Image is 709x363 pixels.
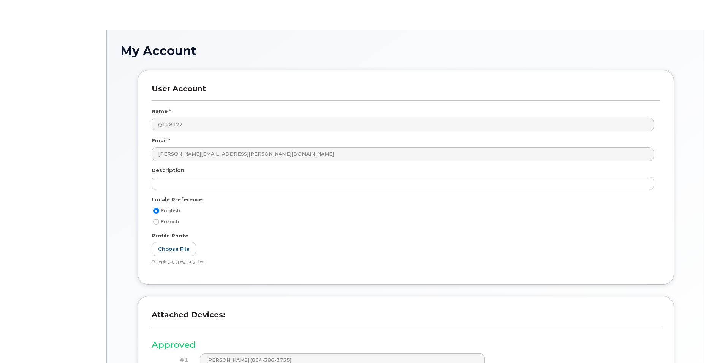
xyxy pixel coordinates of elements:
[152,137,170,144] label: Email *
[152,259,654,265] div: Accepts jpg, jpeg, png files
[152,167,184,174] label: Description
[161,219,179,224] span: French
[161,208,180,213] span: English
[153,208,159,214] input: English
[153,219,159,225] input: French
[152,242,196,256] label: Choose File
[152,340,660,350] h3: Approved
[152,108,171,115] label: Name *
[152,84,660,100] h3: User Account
[120,44,691,57] h1: My Account
[152,310,660,326] h3: Attached Devices:
[152,196,203,203] label: Locale Preference
[152,232,189,239] label: Profile Photo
